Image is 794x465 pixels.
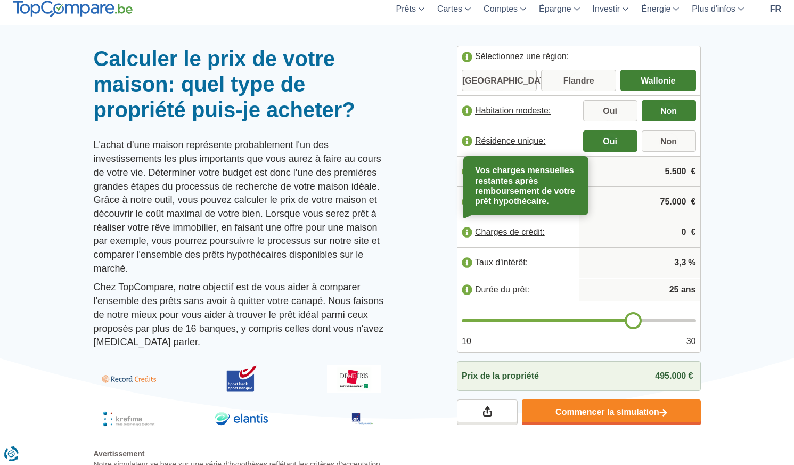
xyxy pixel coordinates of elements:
span: 495.000 € [655,371,693,380]
span: 30 [686,336,696,348]
label: [GEOGRAPHIC_DATA] [462,70,537,91]
img: Demetris [327,365,381,393]
a: Commencer la simulation [522,399,700,425]
label: Revenus mensuels nets: [457,160,579,183]
span: € [691,196,696,208]
input: | [583,187,696,216]
span: % [688,257,695,269]
span: € [691,226,696,239]
input: | [583,248,696,277]
label: Oui [583,130,637,152]
img: TopCompare [13,1,133,18]
img: Commencer la simulation [659,409,667,418]
label: Apport personnel: [457,190,579,214]
span: 10 [462,336,471,348]
img: BPost Banque [214,365,268,393]
label: Non [642,130,696,152]
label: Non [642,100,696,121]
label: Wallonie [620,70,695,91]
img: Elantis [214,405,268,433]
input: | [583,218,696,247]
h1: Calculer le prix de votre maison: quel type de propriété puis-je acheter? [94,46,389,123]
a: Partagez vos résultats [457,399,518,425]
span: € [691,166,696,178]
div: Vos charges mensuelles restantes après remboursement de votre prêt hypothécaire. [468,160,584,211]
label: Taux d'intérêt: [457,251,579,274]
p: Chez TopCompare, notre objectif est de vous aider à comparer l'ensemble des prêts sans avoir à qu... [94,281,389,349]
label: Sélectionnez une région: [457,46,700,70]
label: Résidence unique: [457,129,579,153]
img: Record Credits [102,365,156,393]
label: Flandre [541,70,616,91]
input: | [583,157,696,186]
span: Avertissement [94,448,389,459]
label: Durée du prêt: [457,278,579,301]
span: Prix de la propriété [462,370,539,382]
p: L'achat d'une maison représente probablement l'un des investissements les plus importants que vou... [94,138,389,275]
label: Charges de crédit: [457,221,579,244]
label: Habitation modeste: [457,99,579,123]
span: ans [681,284,696,296]
img: Axa [340,405,381,433]
label: Oui [583,100,637,121]
img: Krefima [102,405,156,433]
